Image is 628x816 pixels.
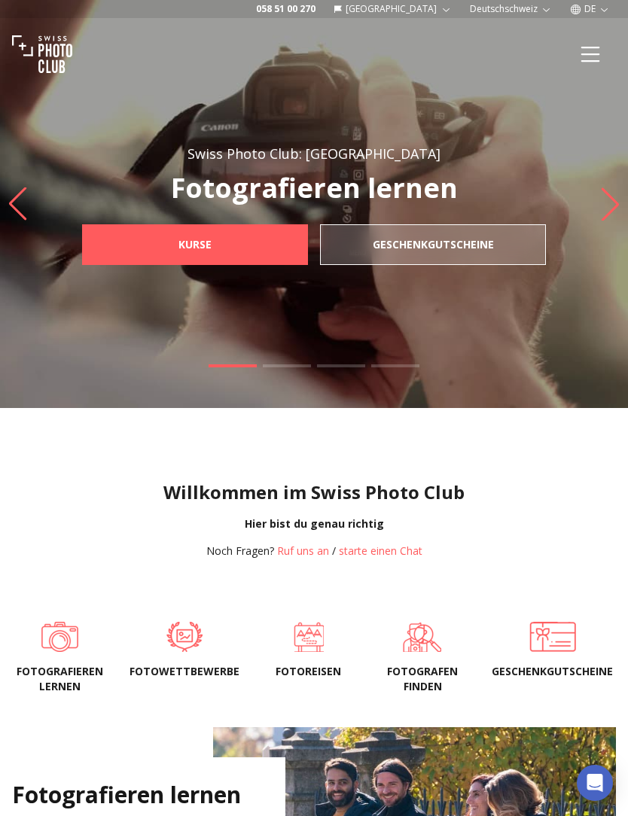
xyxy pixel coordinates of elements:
div: / [206,543,422,559]
button: Menu [565,29,616,80]
a: Fotowettbewerbe [130,622,239,652]
div: Open Intercom Messenger [577,765,613,801]
a: Geschenkgutscheine [492,622,613,652]
a: Fotografen finden [377,622,468,652]
a: Fotografieren lernen [15,622,105,652]
a: Fotoreisen [264,622,354,652]
b: Geschenkgutscheine [373,237,494,252]
a: Geschenkgutscheine [320,224,546,265]
a: Kurse [82,224,308,265]
div: Hier bist du genau richtig [12,516,616,531]
a: 058 51 00 270 [256,3,316,15]
p: Fotografieren lernen [49,173,579,203]
span: Fotografieren lernen [15,664,105,694]
span: Geschenkgutscheine [492,664,613,679]
span: Swiss Photo Club: [GEOGRAPHIC_DATA] [187,145,441,163]
span: Fotografen finden [377,664,468,694]
span: Fotoreisen [264,664,354,679]
h1: Willkommen im Swiss Photo Club [12,480,616,504]
b: Kurse [178,237,212,252]
span: Fotowettbewerbe [130,664,239,679]
a: Ruf uns an [277,543,329,558]
span: Noch Fragen? [206,543,274,558]
button: starte einen Chat [339,543,422,559]
img: Swiss photo club [12,24,72,84]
